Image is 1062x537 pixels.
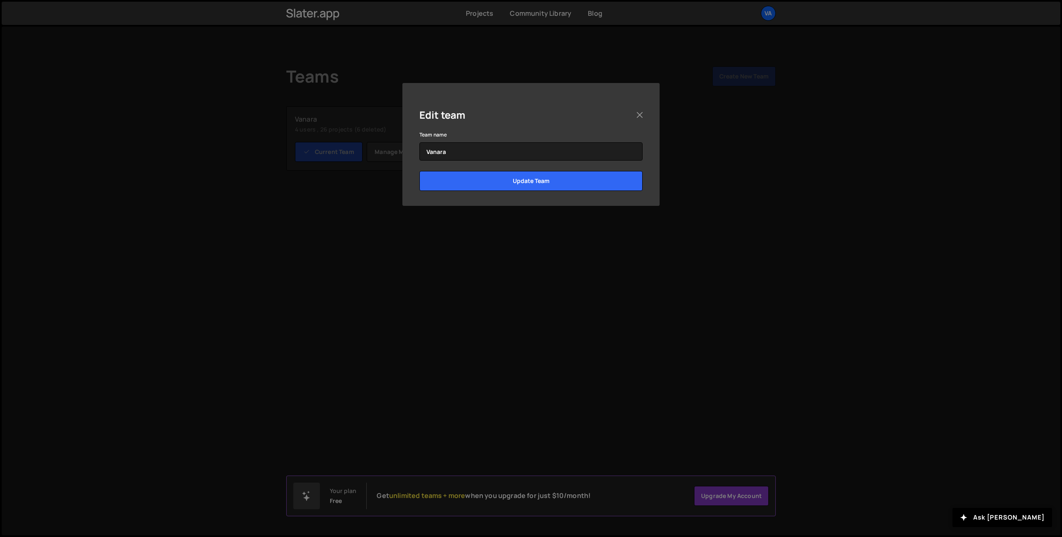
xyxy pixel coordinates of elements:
input: Update Team [419,171,643,191]
button: Close [633,109,646,121]
button: Ask [PERSON_NAME] [952,508,1052,527]
input: name [419,142,643,161]
h5: Edit team [419,108,465,121]
label: Team name [419,131,447,139]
